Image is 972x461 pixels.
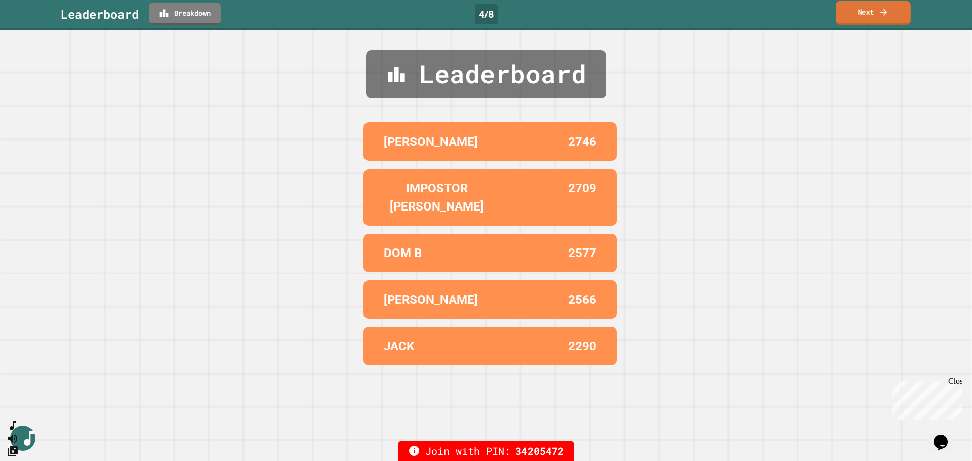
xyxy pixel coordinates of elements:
[4,4,70,64] div: Chat with us now!Close
[568,179,596,216] p: 2709
[366,50,606,98] div: Leaderboard
[568,244,596,262] p: 2577
[568,290,596,309] p: 2566
[836,1,911,25] a: Next
[61,5,139,23] div: Leaderboard
[384,337,414,355] p: JACK
[7,432,19,445] button: Mute music
[568,133,596,151] p: 2746
[384,244,422,262] p: DOM B
[7,445,19,457] button: Change Music
[398,441,574,461] div: Join with PIN:
[384,290,478,309] p: [PERSON_NAME]
[929,421,962,451] iframe: chat widget
[568,337,596,355] p: 2290
[384,179,490,216] p: IMPOSTOR [PERSON_NAME]
[475,4,498,24] div: 4 / 8
[384,133,478,151] p: [PERSON_NAME]
[7,420,19,432] button: SpeedDial basic example
[515,443,564,458] span: 34205472
[149,3,221,25] a: Breakdown
[888,376,962,420] iframe: chat widget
